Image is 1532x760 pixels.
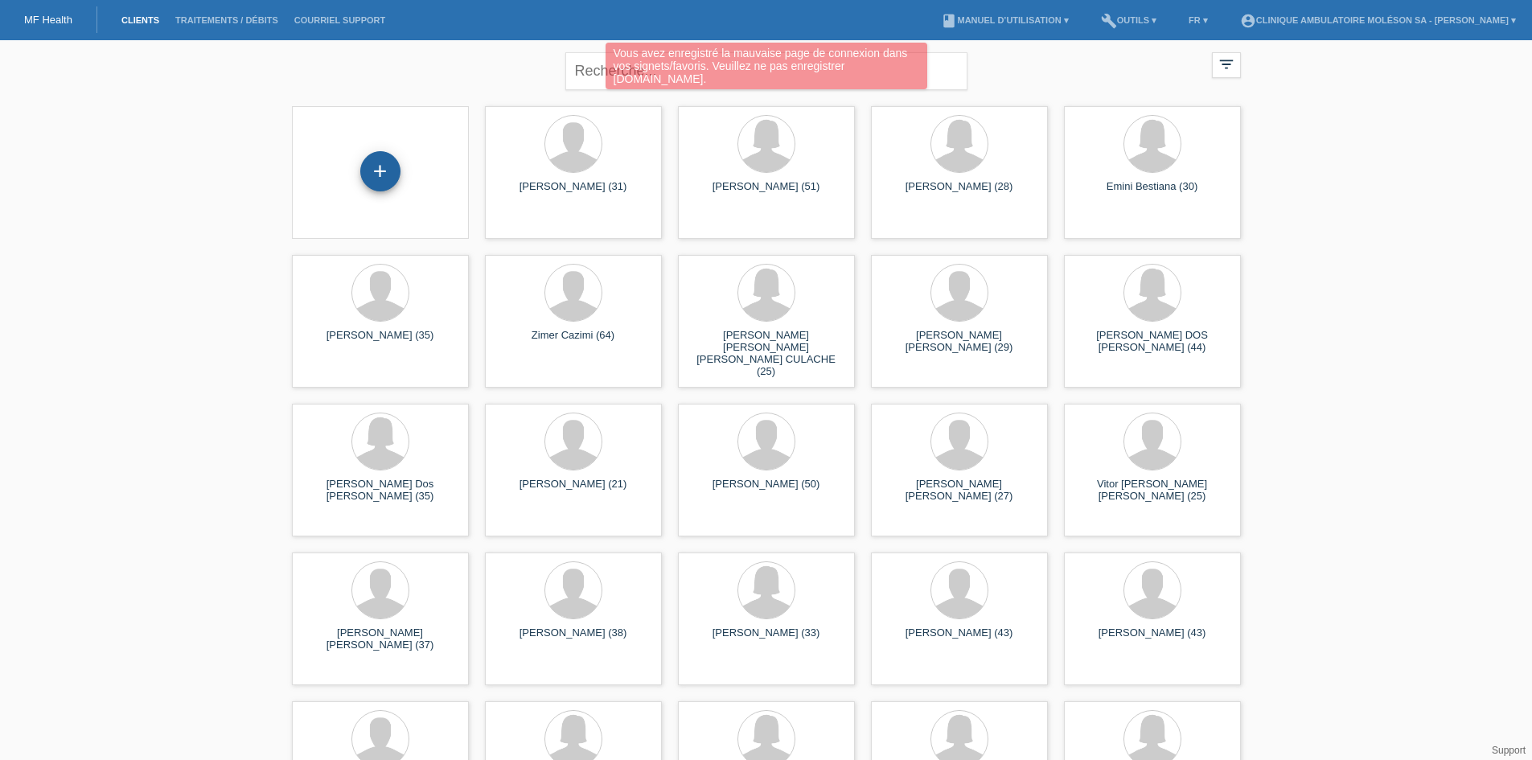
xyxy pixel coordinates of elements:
[167,15,286,25] a: Traitements / débits
[1077,329,1228,355] div: [PERSON_NAME] DOS [PERSON_NAME] (44)
[1077,478,1228,503] div: Vitor [PERSON_NAME] [PERSON_NAME] (25)
[1101,13,1117,29] i: build
[361,158,400,185] div: Enregistrer le client
[1240,13,1256,29] i: account_circle
[1232,15,1524,25] a: account_circleClinique ambulatoire Moléson SA - [PERSON_NAME] ▾
[498,478,649,503] div: [PERSON_NAME] (21)
[498,626,649,652] div: [PERSON_NAME] (38)
[305,478,456,503] div: [PERSON_NAME] Dos [PERSON_NAME] (35)
[933,15,1076,25] a: bookManuel d’utilisation ▾
[498,180,649,206] div: [PERSON_NAME] (31)
[24,14,72,26] a: MF Health
[498,329,649,355] div: Zimer Cazimi (64)
[305,329,456,355] div: [PERSON_NAME] (35)
[1077,626,1228,652] div: [PERSON_NAME] (43)
[884,329,1035,355] div: [PERSON_NAME] [PERSON_NAME] (29)
[1077,180,1228,206] div: Emini Bestiana (30)
[305,626,456,652] div: [PERSON_NAME] [PERSON_NAME] (37)
[691,329,842,358] div: [PERSON_NAME] [PERSON_NAME] [PERSON_NAME] CULACHE (25)
[1218,55,1235,73] i: filter_list
[606,43,927,89] div: Vous avez enregistré la mauvaise page de connexion dans vos signets/favoris. Veuillez ne pas enre...
[884,180,1035,206] div: [PERSON_NAME] (28)
[1093,15,1164,25] a: buildOutils ▾
[113,15,167,25] a: Clients
[691,478,842,503] div: [PERSON_NAME] (50)
[884,478,1035,503] div: [PERSON_NAME] [PERSON_NAME] (27)
[691,180,842,206] div: [PERSON_NAME] (51)
[1492,745,1526,756] a: Support
[941,13,957,29] i: book
[691,626,842,652] div: [PERSON_NAME] (33)
[884,626,1035,652] div: [PERSON_NAME] (43)
[1181,15,1216,25] a: FR ▾
[286,15,393,25] a: Courriel Support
